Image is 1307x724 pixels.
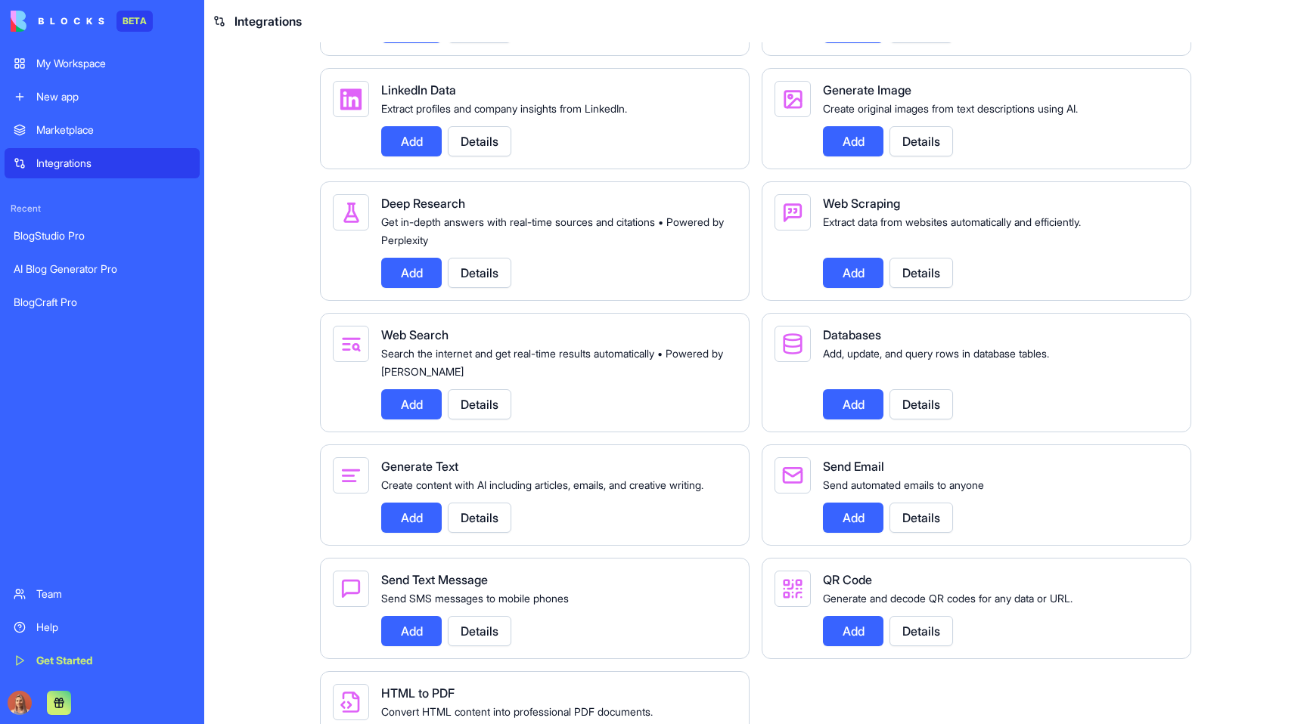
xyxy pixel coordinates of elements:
[823,347,1049,360] span: Add, update, and query rows in database tables.
[381,126,442,156] button: Add
[5,221,200,251] a: BlogStudio Pro
[448,126,511,156] button: Details
[381,572,488,587] span: Send Text Message
[36,620,191,635] div: Help
[5,645,200,676] a: Get Started
[5,148,200,178] a: Integrations
[448,616,511,646] button: Details
[889,126,953,156] button: Details
[381,102,627,115] span: Extract profiles and company insights from LinkedIn.
[889,258,953,288] button: Details
[5,287,200,317] a: BlogCraft Pro
[5,48,200,79] a: My Workspace
[823,82,911,97] span: Generate Image
[5,579,200,609] a: Team
[116,11,153,32] div: BETA
[381,478,703,491] span: Create content with AI including articles, emails, and creative writing.
[36,122,191,138] div: Marketplace
[381,215,724,246] span: Get in-depth answers with real-time sources and citations • Powered by Perplexity
[36,586,191,602] div: Team
[823,102,1078,115] span: Create original images from text descriptions using AI.
[448,258,511,288] button: Details
[823,126,883,156] button: Add
[381,503,442,533] button: Add
[823,572,872,587] span: QR Code
[5,115,200,145] a: Marketplace
[823,459,884,474] span: Send Email
[823,327,881,342] span: Databases
[14,261,191,277] div: AI Blog Generator Pro
[823,215,1081,228] span: Extract data from websites automatically and efficiently.
[381,459,458,474] span: Generate Text
[381,592,569,605] span: Send SMS messages to mobile phones
[8,691,32,715] img: Marina_gj5dtt.jpg
[889,616,953,646] button: Details
[381,705,653,718] span: Convert HTML content into professional PDF documents.
[5,203,200,215] span: Recent
[381,389,442,419] button: Add
[381,258,442,288] button: Add
[823,616,883,646] button: Add
[11,11,153,32] a: BETA
[5,82,200,112] a: New app
[36,156,191,171] div: Integrations
[381,616,442,646] button: Add
[823,503,883,533] button: Add
[234,12,302,30] span: Integrations
[11,11,104,32] img: logo
[889,389,953,419] button: Details
[823,478,984,491] span: Send automated emails to anyone
[889,503,953,533] button: Details
[36,653,191,668] div: Get Started
[448,389,511,419] button: Details
[381,347,723,378] span: Search the internet and get real-time results automatically • Powered by [PERSON_NAME]
[381,196,465,211] span: Deep Research
[14,295,191,310] div: BlogCraft Pro
[823,389,883,419] button: Add
[823,196,900,211] span: Web Scraping
[5,254,200,284] a: AI Blog Generator Pro
[5,612,200,642] a: Help
[36,56,191,71] div: My Workspace
[36,89,191,104] div: New app
[823,592,1073,605] span: Generate and decode QR codes for any data or URL.
[381,82,456,97] span: LinkedIn Data
[14,228,191,243] div: BlogStudio Pro
[448,503,511,533] button: Details
[381,685,455,701] span: HTML to PDF
[823,258,883,288] button: Add
[381,327,449,342] span: Web Search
